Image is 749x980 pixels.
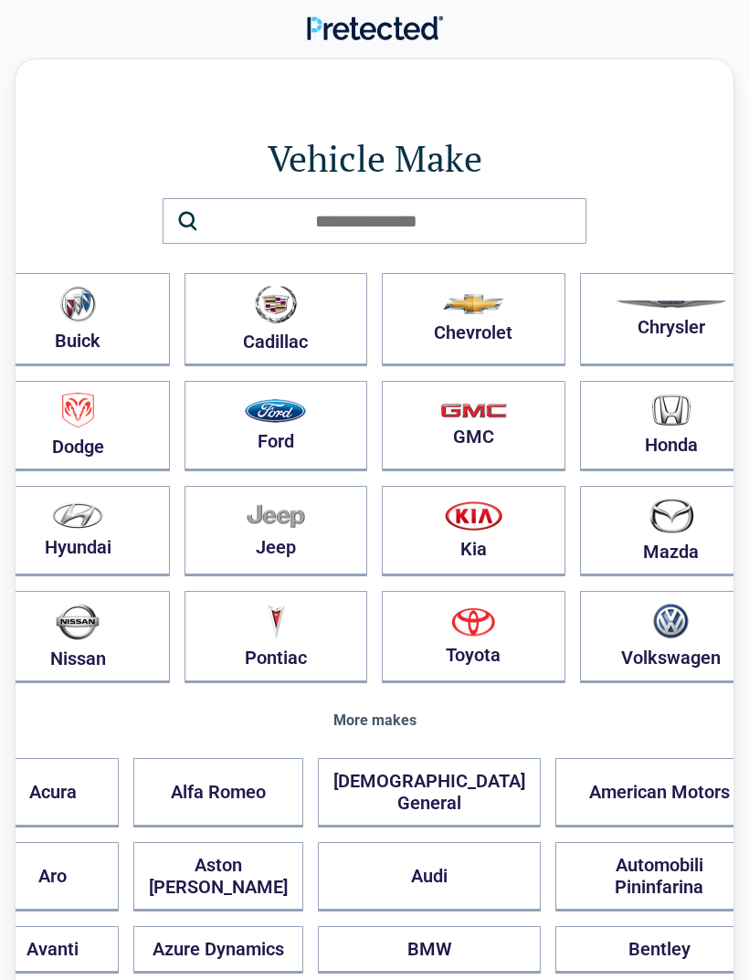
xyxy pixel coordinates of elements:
[185,273,368,366] button: Cadillac
[382,381,565,471] button: GMC
[382,591,565,683] button: Toyota
[133,926,303,974] button: Azure Dynamics
[133,842,303,912] button: Aston [PERSON_NAME]
[318,842,541,912] button: Audi
[318,926,541,974] button: BMW
[382,486,565,576] button: Kia
[185,381,368,471] button: Ford
[185,486,368,576] button: Jeep
[133,758,303,827] button: Alfa Romeo
[382,273,565,366] button: Chevrolet
[318,758,541,827] button: [DEMOGRAPHIC_DATA] General
[185,591,368,683] button: Pontiac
